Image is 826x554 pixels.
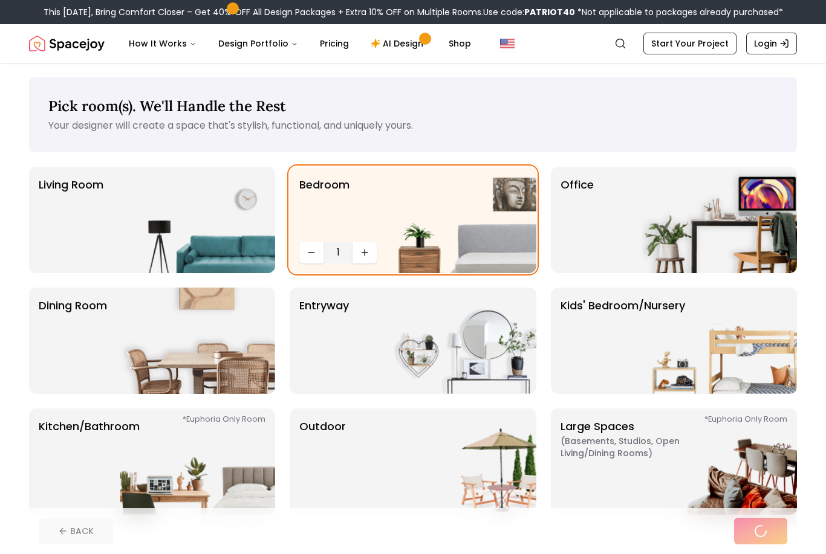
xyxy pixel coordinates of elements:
[29,24,797,63] nav: Global
[483,6,575,18] span: Use code:
[120,408,275,515] img: Kitchen/Bathroom *Euphoria Only
[119,31,206,56] button: How It Works
[119,31,481,56] nav: Main
[382,408,536,515] img: Outdoor
[361,31,437,56] a: AI Design
[642,167,797,273] img: Office
[575,6,783,18] span: *Not applicable to packages already purchased*
[120,288,275,394] img: Dining Room
[209,31,308,56] button: Design Portfolio
[299,418,346,505] p: Outdoor
[353,242,377,263] button: Increase quantity
[44,6,783,18] div: This [DATE], Bring Comfort Closer – Get 40% OFF All Design Packages + Extra 10% OFF on Multiple R...
[299,242,324,263] button: Decrease quantity
[120,167,275,273] img: Living Room
[299,297,349,384] p: entryway
[642,408,797,515] img: Large Spaces *Euphoria Only
[561,418,712,505] p: Large Spaces
[439,31,481,56] a: Shop
[382,167,536,273] img: Bedroom
[48,118,778,133] p: Your designer will create a space that's stylish, functional, and uniquely yours.
[561,297,685,384] p: Kids' Bedroom/Nursery
[643,33,737,54] a: Start Your Project
[561,435,712,459] span: ( Basements, Studios, Open living/dining rooms )
[328,245,348,260] span: 1
[561,176,594,263] p: Office
[500,36,515,51] img: United States
[39,176,103,263] p: Living Room
[642,288,797,394] img: Kids' Bedroom/Nursery
[310,31,359,56] a: Pricing
[39,297,107,384] p: Dining Room
[29,31,105,56] img: Spacejoy Logo
[48,97,286,115] span: Pick room(s). We'll Handle the Rest
[299,176,350,237] p: Bedroom
[524,6,575,18] b: PATRIOT40
[39,418,140,505] p: Kitchen/Bathroom
[382,288,536,394] img: entryway
[29,31,105,56] a: Spacejoy
[746,33,797,54] a: Login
